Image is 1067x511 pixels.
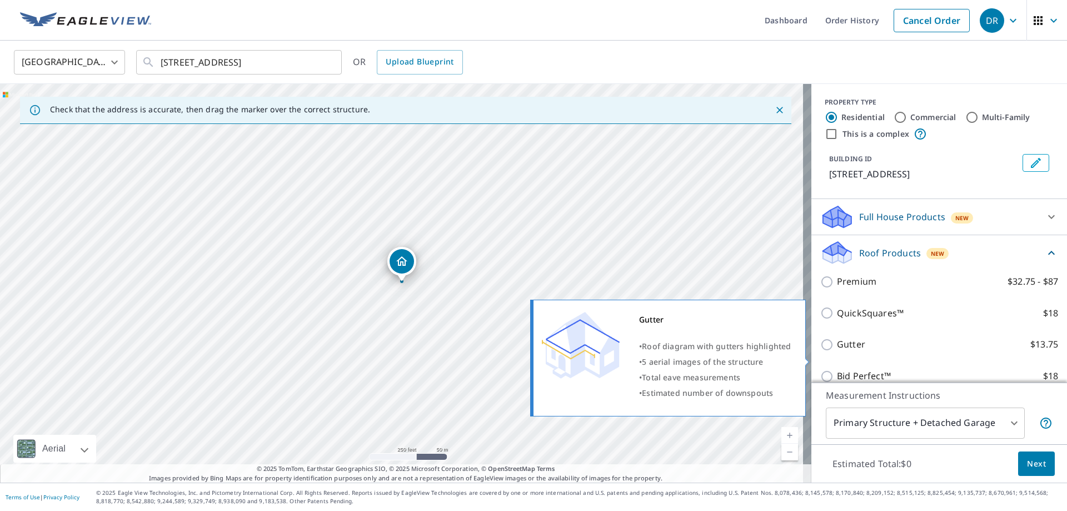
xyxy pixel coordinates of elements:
[1027,457,1046,471] span: Next
[386,55,453,69] span: Upload Blueprint
[820,240,1058,266] div: Roof ProductsNew
[1043,306,1058,320] p: $18
[642,388,773,398] span: Estimated number of downspouts
[837,338,865,351] p: Gutter
[161,47,319,78] input: Search by address or latitude-longitude
[829,167,1018,181] p: [STREET_ADDRESS]
[639,339,791,354] div: •
[642,341,791,351] span: Roof diagram with gutters highlighted
[931,249,945,258] span: New
[894,9,970,32] a: Cancel Order
[488,464,535,473] a: OpenStreetMap
[377,50,462,75] a: Upload Blueprint
[642,356,763,367] span: 5 aerial images of the structure
[1023,154,1049,172] button: Edit building 1
[772,103,787,117] button: Close
[837,369,891,383] p: Bid Perfect™
[639,370,791,385] div: •
[14,47,125,78] div: [GEOGRAPHIC_DATA]
[1043,369,1058,383] p: $18
[43,493,79,501] a: Privacy Policy
[824,452,920,476] p: Estimated Total: $0
[1039,416,1053,430] span: Your report will include the primary structure and a detached garage if one exists.
[642,372,740,383] span: Total eave measurements
[859,210,945,224] p: Full House Products
[639,312,791,328] div: Gutter
[1030,338,1058,351] p: $13.75
[842,128,909,140] label: This is a complex
[353,50,463,75] div: OR
[820,204,1058,230] div: Full House ProductsNew
[20,12,151,29] img: EV Logo
[955,214,969,222] span: New
[1018,452,1055,477] button: Next
[13,435,96,463] div: Aerial
[39,435,69,463] div: Aerial
[6,494,79,500] p: |
[825,97,1054,107] div: PROPERTY TYPE
[982,112,1030,123] label: Multi-Family
[781,427,798,444] a: Current Level 17, Zoom In
[96,489,1061,505] p: © 2025 Eagle View Technologies, Inc. and Pictometry International Corp. All Rights Reserved. Repo...
[859,246,921,260] p: Roof Products
[826,408,1025,439] div: Primary Structure + Detached Garage
[387,247,416,281] div: Dropped pin, building 1, Residential property, 6 Dogwood Dr North Brunswick, NJ 08902
[1008,275,1058,289] p: $32.75 - $87
[837,275,876,289] p: Premium
[910,112,956,123] label: Commercial
[639,385,791,401] div: •
[542,312,620,379] img: Premium
[841,112,885,123] label: Residential
[257,464,555,474] span: © 2025 TomTom, Earthstar Geographics SIO, © 2025 Microsoft Corporation, ©
[837,306,904,320] p: QuickSquares™
[781,444,798,460] a: Current Level 17, Zoom Out
[826,389,1053,402] p: Measurement Instructions
[6,493,40,501] a: Terms of Use
[829,154,872,163] p: BUILDING ID
[537,464,555,473] a: Terms
[639,354,791,370] div: •
[980,8,1004,33] div: DR
[50,105,370,115] p: Check that the address is accurate, then drag the marker over the correct structure.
